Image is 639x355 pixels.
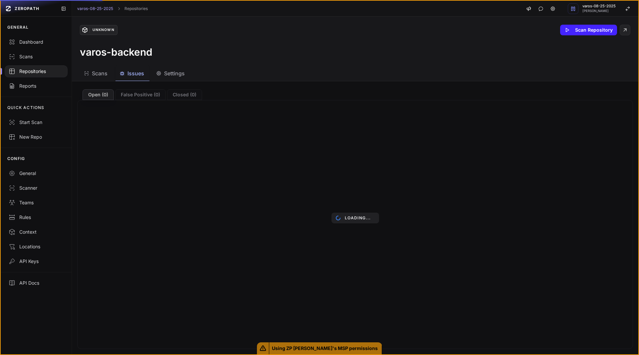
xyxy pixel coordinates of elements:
[345,215,371,221] p: Loading...
[116,6,121,11] svg: chevron right,
[1,35,72,49] a: Dashboard
[1,225,72,239] a: Context
[3,3,56,14] a: ZEROPATH
[9,68,64,75] div: Repositories
[9,134,64,140] div: New Repo
[1,195,72,210] a: Teams
[15,6,39,11] span: ZEROPATH
[1,254,72,269] a: API Keys
[77,6,148,11] nav: breadcrumb
[9,258,64,265] div: API Keys
[9,214,64,221] div: Rules
[80,46,152,58] h3: varos-backend
[1,115,72,130] button: Start Scan
[1,181,72,195] a: Scanner
[92,69,107,77] span: Scans
[1,49,72,64] a: Scans
[564,1,638,17] button: varos-08-25-2025 [PERSON_NAME]
[90,27,117,33] div: Unknown
[1,210,72,225] a: Rules
[9,83,64,89] div: Reports
[1,64,72,79] a: Repositories
[1,130,72,144] a: New Repo
[9,53,64,60] div: Scans
[1,239,72,254] a: Locations
[1,79,72,93] a: Reports
[7,105,45,110] p: QUICK ACTIONS
[9,243,64,250] div: Locations
[164,69,185,77] span: Settings
[1,276,72,290] a: API Docs
[124,6,148,11] a: Repositories
[7,25,29,30] p: GENERAL
[9,280,64,286] div: API Docs
[127,69,144,77] span: Issues
[9,170,64,177] div: General
[582,9,616,13] span: [PERSON_NAME]
[9,199,64,206] div: Teams
[9,229,64,235] div: Context
[77,6,113,11] a: varos-08-25-2025
[582,4,616,8] span: varos-08-25-2025
[560,25,617,35] button: Scan Repository
[9,185,64,191] div: Scanner
[1,166,72,181] a: General
[7,156,25,161] p: CONFIG
[9,39,64,45] div: Dashboard
[9,119,64,126] div: Start Scan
